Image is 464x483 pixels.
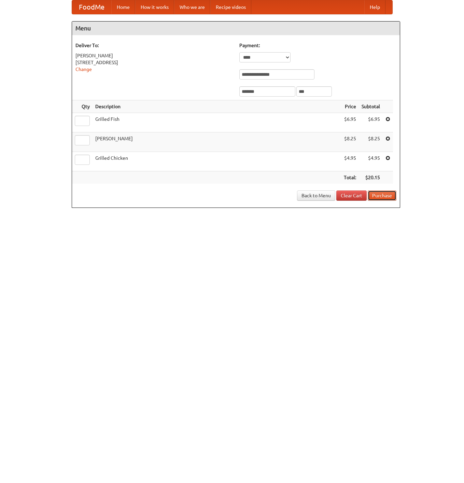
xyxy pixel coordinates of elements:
[341,100,359,113] th: Price
[93,152,341,171] td: Grilled Chicken
[75,59,233,66] div: [STREET_ADDRESS]
[93,100,341,113] th: Description
[93,132,341,152] td: [PERSON_NAME]
[174,0,210,14] a: Who we are
[75,67,92,72] a: Change
[75,52,233,59] div: [PERSON_NAME]
[72,22,400,35] h4: Menu
[341,152,359,171] td: $4.95
[72,0,111,14] a: FoodMe
[341,113,359,132] td: $6.95
[364,0,385,14] a: Help
[359,113,383,132] td: $6.95
[368,190,396,201] button: Purchase
[359,100,383,113] th: Subtotal
[336,190,367,201] a: Clear Cart
[210,0,251,14] a: Recipe videos
[341,171,359,184] th: Total:
[359,171,383,184] th: $20.15
[359,152,383,171] td: $4.95
[72,100,93,113] th: Qty
[111,0,135,14] a: Home
[135,0,174,14] a: How it works
[297,190,335,201] a: Back to Menu
[341,132,359,152] td: $8.25
[239,42,396,49] h5: Payment:
[75,42,233,49] h5: Deliver To:
[359,132,383,152] td: $8.25
[93,113,341,132] td: Grilled Fish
